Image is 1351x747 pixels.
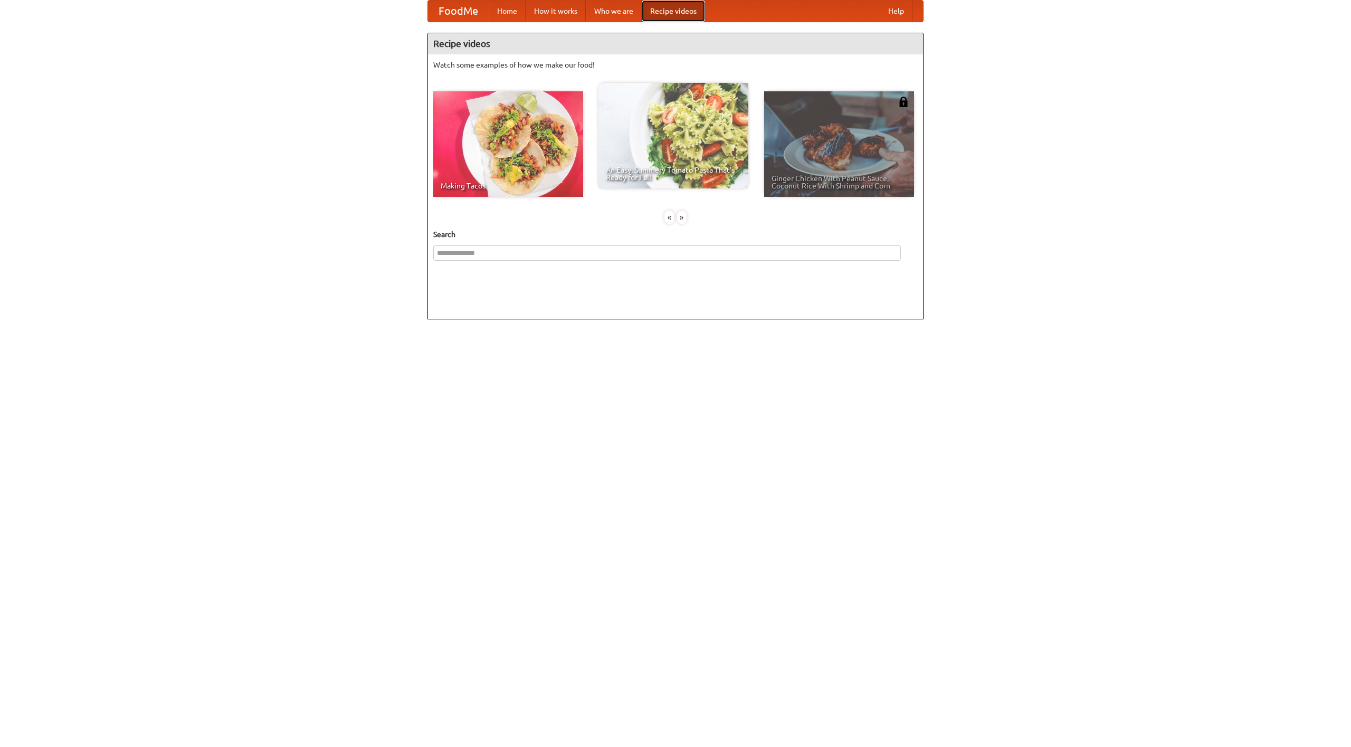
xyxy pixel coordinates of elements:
img: 483408.png [898,97,909,107]
h5: Search [433,229,918,240]
a: Making Tacos [433,91,583,197]
span: An Easy, Summery Tomato Pasta That's Ready for Fall [606,166,741,181]
a: Home [489,1,526,22]
a: How it works [526,1,586,22]
a: An Easy, Summery Tomato Pasta That's Ready for Fall [598,83,748,188]
a: Help [880,1,912,22]
p: Watch some examples of how we make our food! [433,60,918,70]
span: Making Tacos [441,182,576,190]
h4: Recipe videos [428,33,923,54]
a: FoodMe [428,1,489,22]
a: Recipe videos [642,1,705,22]
div: « [664,211,674,224]
div: » [677,211,687,224]
a: Who we are [586,1,642,22]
